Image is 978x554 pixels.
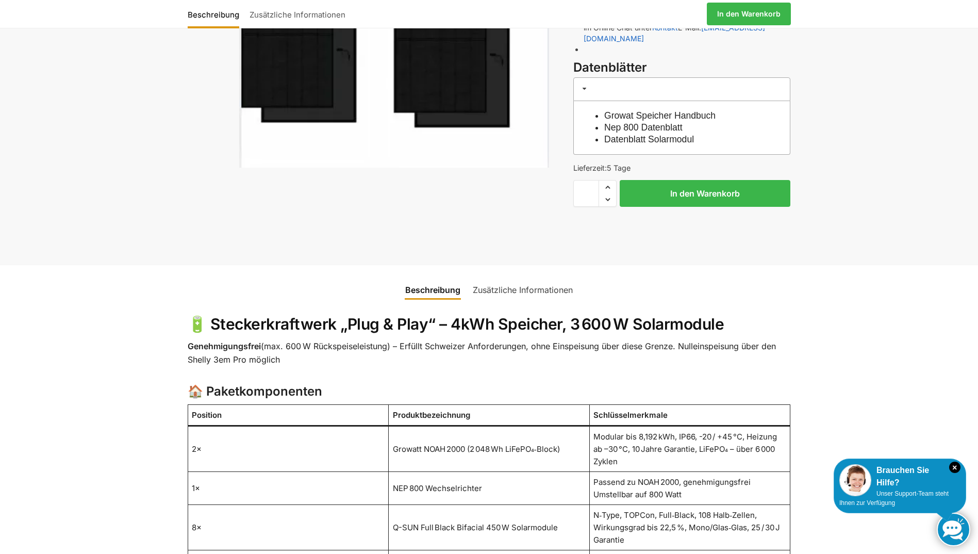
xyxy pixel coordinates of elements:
[620,180,790,207] button: In den Warenkorb
[707,3,791,25] a: In den Warenkorb
[573,164,631,172] span: Lieferzeit:
[573,180,599,207] input: Produktmenge
[389,426,590,472] td: Growatt NOAH 2000 (2 048 Wh LiFePO₄‑Block)
[604,122,683,133] a: Nep 800 Datenblatt
[188,505,389,550] td: 8×
[652,23,678,32] a: Kontakt
[467,278,579,302] a: Zusätzliche Informationen
[839,464,871,496] img: Customer service
[589,505,790,550] td: N‑Type, TOPCon, Full‑Black, 108 Halb‑Zellen, Wirkungsgrad bis 22,5 %, Mono/Glas‑Glas, 25 / 30 J G...
[188,340,791,366] p: (max. 600 W Rückspeiseleistung) – Erfüllt Schweizer Anforderungen, ohne Einspeisung über diese Gr...
[188,383,791,401] h3: 🏠 Paketkomponenten
[599,193,616,206] span: Reduce quantity
[389,505,590,550] td: Q-SUN Full Black Bifacial 450 W Solarmodule
[389,405,590,426] th: Produktbezeichnung
[839,490,949,507] span: Unser Support-Team steht Ihnen zur Verfügung
[584,23,765,43] a: [EMAIL_ADDRESS][DOMAIN_NAME]
[949,462,960,473] i: Schließen
[188,2,244,26] a: Beschreibung
[589,405,790,426] th: Schlüsselmerkmale
[399,278,467,302] a: Beschreibung
[839,464,960,489] div: Brauchen Sie Hilfe?
[188,341,261,351] strong: Genehmigungsfrei
[389,472,590,505] td: NEP 800 Wechselrichter
[571,213,792,242] iframe: Sicherer Rahmen für schnelle Bezahlvorgänge
[188,315,791,334] h2: 🔋 Steckerkraftwerk „Plug & Play“ – 4kWh Speicher, 3 600 W Solarmodule
[589,426,790,472] td: Modular bis 8,192 kWh, IP66, -20 / +45 °C, Heizung ab –30 °C, 10 Jahre Garantie, LiFePO₄ – über 6...
[604,134,694,144] a: Datenblatt Solarmodul
[589,472,790,505] td: Passend zu NOAH 2000, genehmigungsfrei Umstellbar auf 800 Watt
[188,426,389,472] td: 2×
[188,405,389,426] th: Position
[607,164,631,172] span: 5 Tage
[599,181,616,194] span: Increase quantity
[188,472,389,505] td: 1×
[573,59,790,77] h3: Datenblätter
[244,2,351,26] a: Zusätzliche Informationen
[604,110,716,121] a: Growat Speicher Handbuch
